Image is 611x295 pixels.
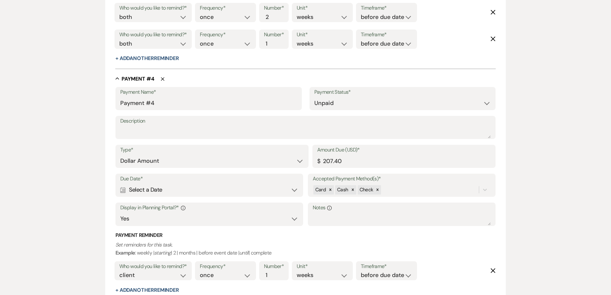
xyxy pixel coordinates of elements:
[115,241,173,248] i: Set reminders for this task.
[297,4,348,13] label: Unit*
[361,30,412,39] label: Timeframe*
[120,184,299,196] div: Select a Date
[337,187,348,193] span: Cash
[115,232,496,239] h3: Payment Reminder
[264,4,284,13] label: Number*
[120,88,297,97] label: Payment Name*
[200,30,251,39] label: Frequency*
[115,241,496,257] p: : weekly | | 2 | months | before event date | | complete
[200,4,251,13] label: Frequency*
[239,249,249,256] i: until
[119,30,187,39] label: Who would you like to remind?*
[115,56,179,61] button: + AddAnotherReminder
[297,262,348,271] label: Unit*
[314,88,491,97] label: Payment Status*
[115,75,154,82] button: Payment #4
[361,4,412,13] label: Timeframe*
[120,117,491,126] label: Description
[119,262,187,271] label: Who would you like to remind?*
[361,262,412,271] label: Timeframe*
[360,187,373,193] span: Check
[315,187,326,193] span: Card
[120,174,299,184] label: Due Date*
[120,203,299,213] label: Display in Planning Portal?*
[154,249,171,256] i: starting
[297,30,348,39] label: Unit*
[264,262,284,271] label: Number*
[313,203,491,213] label: Notes
[313,174,491,184] label: Accepted Payment Method(s)*
[115,288,179,293] button: + AddAnotherReminder
[115,249,135,256] b: Example
[119,4,187,13] label: Who would you like to remind?*
[120,145,304,155] label: Type*
[200,262,251,271] label: Frequency*
[317,157,320,166] div: $
[122,75,154,82] h5: Payment # 4
[317,145,491,155] label: Amount Due (USD)*
[264,30,284,39] label: Number*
